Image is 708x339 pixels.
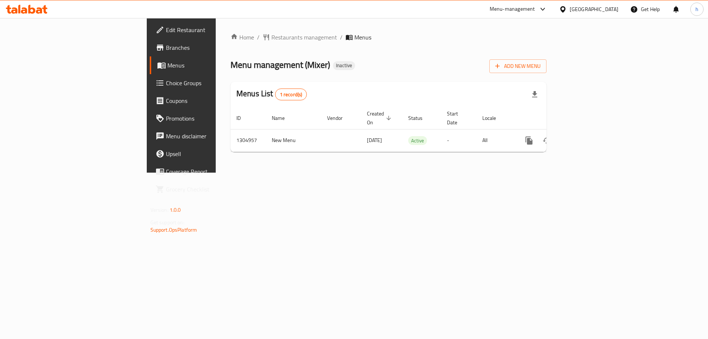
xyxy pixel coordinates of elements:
[333,62,355,69] span: Inactive
[166,132,259,141] span: Menu disclaimer
[354,33,371,42] span: Menus
[230,33,546,42] nav: breadcrumb
[367,135,382,145] span: [DATE]
[166,79,259,87] span: Choice Groups
[489,59,546,73] button: Add New Menu
[150,205,169,215] span: Version:
[495,62,541,71] span: Add New Menu
[150,218,184,227] span: Get support on:
[570,5,618,13] div: [GEOGRAPHIC_DATA]
[695,5,698,13] span: h
[447,109,468,127] span: Start Date
[150,110,265,127] a: Promotions
[166,114,259,123] span: Promotions
[538,132,556,149] button: Change Status
[150,39,265,56] a: Branches
[150,56,265,74] a: Menus
[166,185,259,194] span: Grocery Checklist
[526,86,544,103] div: Export file
[150,92,265,110] a: Coupons
[230,107,597,152] table: enhanced table
[327,114,352,122] span: Vendor
[150,145,265,163] a: Upsell
[272,114,294,122] span: Name
[166,43,259,52] span: Branches
[236,114,250,122] span: ID
[408,136,427,145] div: Active
[236,88,307,100] h2: Menus List
[367,109,393,127] span: Created On
[275,89,307,100] div: Total records count
[150,225,197,235] a: Support.OpsPlatform
[408,136,427,145] span: Active
[166,149,259,158] span: Upsell
[230,56,330,73] span: Menu management ( Mixer )
[271,33,337,42] span: Restaurants management
[170,205,181,215] span: 1.0.0
[482,114,506,122] span: Locale
[514,107,597,129] th: Actions
[476,129,514,152] td: All
[166,96,259,105] span: Coupons
[408,114,432,122] span: Status
[166,25,259,34] span: Edit Restaurant
[167,61,259,70] span: Menus
[166,167,259,176] span: Coverage Report
[490,5,535,14] div: Menu-management
[150,163,265,180] a: Coverage Report
[150,74,265,92] a: Choice Groups
[263,33,337,42] a: Restaurants management
[150,180,265,198] a: Grocery Checklist
[340,33,343,42] li: /
[333,61,355,70] div: Inactive
[520,132,538,149] button: more
[150,127,265,145] a: Menu disclaimer
[441,129,476,152] td: -
[275,91,307,98] span: 1 record(s)
[150,21,265,39] a: Edit Restaurant
[266,129,321,152] td: New Menu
